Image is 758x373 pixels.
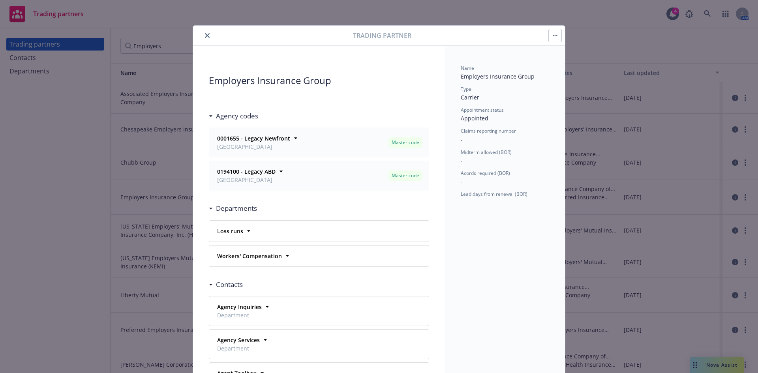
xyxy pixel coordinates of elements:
span: Midterm allowed (BOR) [461,149,512,156]
button: close [203,31,212,40]
span: - [461,178,463,185]
div: Departments [209,203,257,214]
span: - [461,199,463,206]
span: Carrier [461,94,479,101]
span: Name [461,65,474,71]
span: Type [461,86,471,92]
span: Lead days from renewal (BOR) [461,191,527,197]
span: Master code [392,172,419,179]
span: Department [217,311,262,319]
h3: Departments [216,203,257,214]
span: [GEOGRAPHIC_DATA] [217,176,276,184]
strong: Agency Services [217,336,260,344]
span: Claims reporting number [461,127,516,134]
span: Trading partner [353,31,411,40]
span: Appointment status [461,107,504,113]
span: Appointed [461,114,488,122]
strong: 0194100 - Legacy ABD [217,168,276,175]
div: Contacts [209,279,243,290]
span: Employers Insurance Group [461,73,535,80]
div: Employers Insurance Group [209,74,429,87]
span: Acords required (BOR) [461,170,510,176]
span: - [461,136,463,143]
span: - [461,157,463,164]
strong: Workers' Compensation [217,252,282,260]
span: Department [217,344,260,352]
strong: Agency Inquiries [217,303,262,311]
span: [GEOGRAPHIC_DATA] [217,142,290,151]
h3: Agency codes [216,111,258,121]
strong: Loss runs [217,227,243,235]
span: Master code [392,139,419,146]
strong: 0001655 - Legacy Newfront [217,135,290,142]
div: Agency codes [209,111,258,121]
h3: Contacts [216,279,243,290]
